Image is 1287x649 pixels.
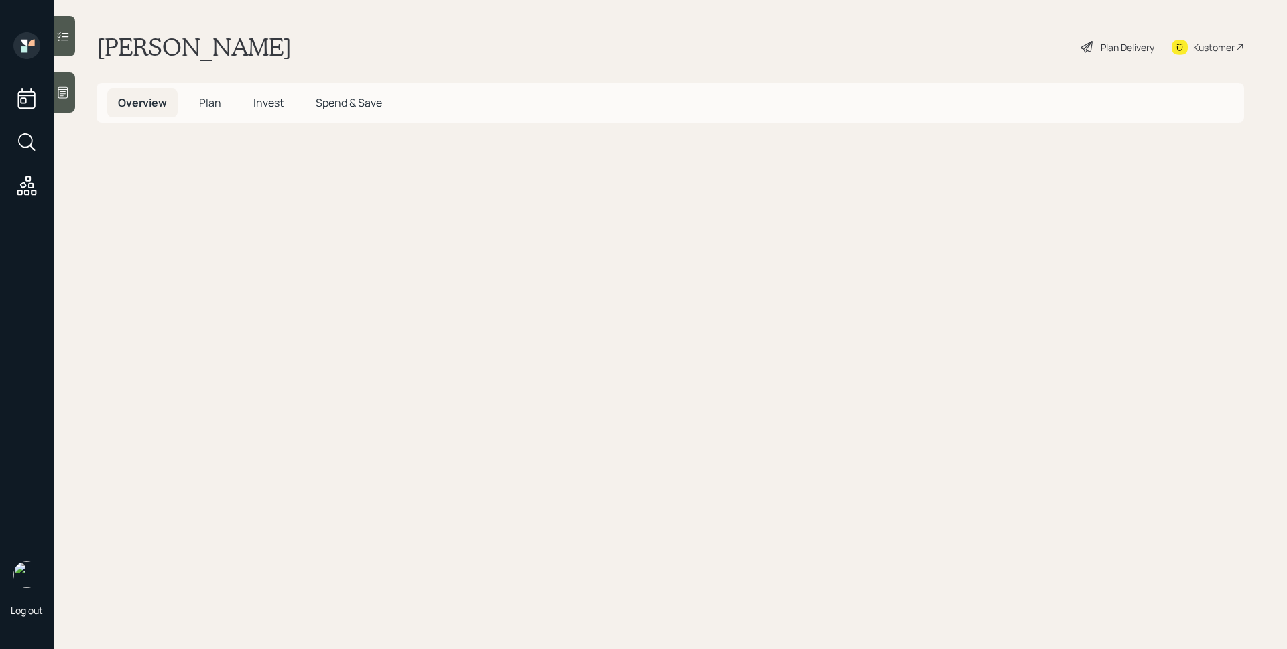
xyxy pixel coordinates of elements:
[13,561,40,588] img: james-distasi-headshot.png
[199,95,221,110] span: Plan
[253,95,284,110] span: Invest
[11,604,43,617] div: Log out
[1101,40,1154,54] div: Plan Delivery
[1193,40,1235,54] div: Kustomer
[316,95,382,110] span: Spend & Save
[118,95,167,110] span: Overview
[97,32,292,62] h1: [PERSON_NAME]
